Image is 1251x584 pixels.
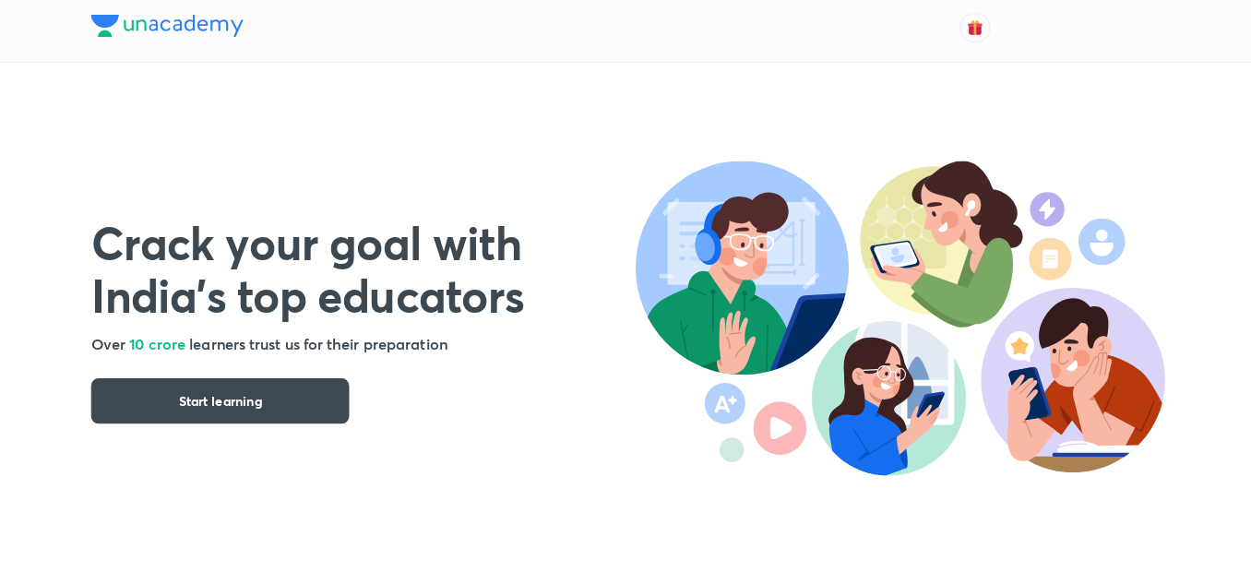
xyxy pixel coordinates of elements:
[633,163,1150,471] img: header
[949,18,979,48] button: avatar
[101,20,250,42] img: Company Logo
[139,332,194,352] span: 10 crore
[101,375,353,420] button: Start learning
[187,388,268,407] span: Start learning
[101,217,633,320] h1: Crack your goal with India’s top educators
[101,331,633,353] h5: Over learners trust us for their preparation
[101,20,250,47] a: Company Logo
[956,25,972,42] img: avatar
